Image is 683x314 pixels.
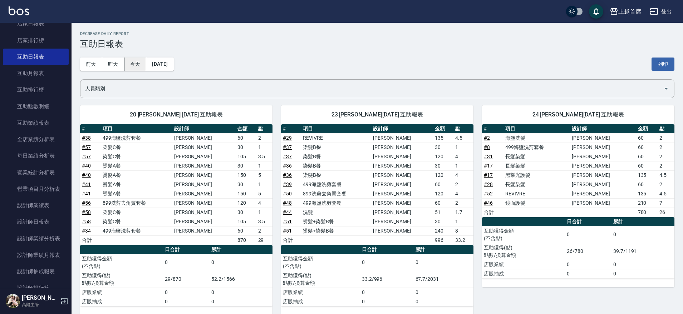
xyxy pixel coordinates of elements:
td: 105 [236,152,256,161]
a: #57 [82,144,91,150]
td: 1 [453,217,473,226]
td: 150 [236,189,256,198]
td: 店販抽成 [80,297,163,306]
td: 4.5 [658,189,674,198]
td: 2 [453,180,473,189]
td: 互助獲得金額 (不含點) [482,226,565,243]
a: 設計師業績表 [3,197,69,214]
td: [PERSON_NAME] [570,143,636,152]
td: 60 [636,161,658,170]
a: 設計師排行榜 [3,280,69,296]
th: 金額 [433,124,453,134]
td: [PERSON_NAME] [172,217,236,226]
a: #51 [283,219,292,224]
td: 4.5 [453,133,473,143]
td: 0 [210,288,272,297]
td: 1 [256,161,272,170]
img: Logo [9,6,29,15]
td: REVIVRE [301,133,371,143]
td: 51 [433,208,453,217]
span: 24 [PERSON_NAME][DATE] 互助報表 [491,111,666,118]
td: 2 [658,143,674,152]
td: 0 [611,226,674,243]
td: [PERSON_NAME] [371,161,433,170]
a: #58 [82,219,91,224]
th: # [281,124,301,134]
td: 互助獲得(點) 點數/換算金額 [281,271,360,288]
td: 499海鹽洗剪套餐 [101,226,172,235]
td: 店販業績 [281,288,360,297]
td: 染髮C餐 [101,143,172,152]
table: a dense table [80,245,272,306]
td: 長髮染髮 [503,180,570,189]
td: 0 [565,260,611,269]
a: #57 [82,154,91,159]
a: 設計師業績月報表 [3,247,69,263]
td: 67.7/2031 [414,271,473,288]
td: 33.2/996 [360,271,414,288]
a: #37 [283,144,292,150]
td: 60 [636,143,658,152]
a: 設計師日報表 [3,214,69,230]
td: 120 [236,198,256,208]
td: [PERSON_NAME] [570,198,636,208]
th: 設計師 [371,124,433,134]
td: 0 [163,288,210,297]
td: 30 [236,161,256,170]
td: 店販抽成 [281,297,360,306]
table: a dense table [281,245,473,306]
h5: [PERSON_NAME] [22,294,58,301]
th: 累計 [414,245,473,254]
a: #39 [283,181,292,187]
button: 上越首席 [607,4,644,19]
a: #50 [283,191,292,196]
td: 30 [433,143,453,152]
th: 日合計 [360,245,414,254]
a: #17 [484,172,493,178]
td: 4 [453,189,473,198]
td: 135 [433,133,453,143]
td: [PERSON_NAME] [570,189,636,198]
td: 2 [658,161,674,170]
td: 499海鹽洗剪套餐 [503,143,570,152]
td: 870 [236,235,256,245]
a: 設計師業績分析表 [3,230,69,247]
a: #52 [484,191,493,196]
td: 26/780 [565,243,611,260]
a: 互助日報表 [3,49,69,65]
td: [PERSON_NAME] [570,152,636,161]
td: 染髮B餐 [301,170,371,180]
td: [PERSON_NAME] [371,180,433,189]
button: 今天 [124,58,147,71]
td: 0 [360,297,414,306]
td: 30 [236,143,256,152]
a: 營業項目月分析表 [3,181,69,197]
td: 0 [360,288,414,297]
h2: Decrease Daily Report [80,31,674,36]
td: 染髮B餐 [301,161,371,170]
td: [PERSON_NAME] [172,170,236,180]
a: #46 [484,200,493,206]
td: [PERSON_NAME] [172,161,236,170]
th: 設計師 [172,124,236,134]
td: 3.5 [256,152,272,161]
button: 登出 [647,5,674,18]
td: [PERSON_NAME] [570,161,636,170]
td: 26 [658,208,674,217]
td: 0 [163,254,210,271]
a: #41 [82,191,91,196]
th: 日合計 [565,217,611,226]
td: 1 [256,208,272,217]
td: [PERSON_NAME] [172,180,236,189]
input: 人員名稱 [83,83,660,95]
td: [PERSON_NAME] [371,226,433,235]
th: 點 [256,124,272,134]
td: [PERSON_NAME] [172,143,236,152]
table: a dense table [281,124,473,245]
td: 0 [414,254,473,271]
td: 2 [256,226,272,235]
td: 33.2 [453,235,473,245]
td: 店販業績 [482,260,565,269]
th: 項目 [101,124,172,134]
a: #36 [283,172,292,178]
